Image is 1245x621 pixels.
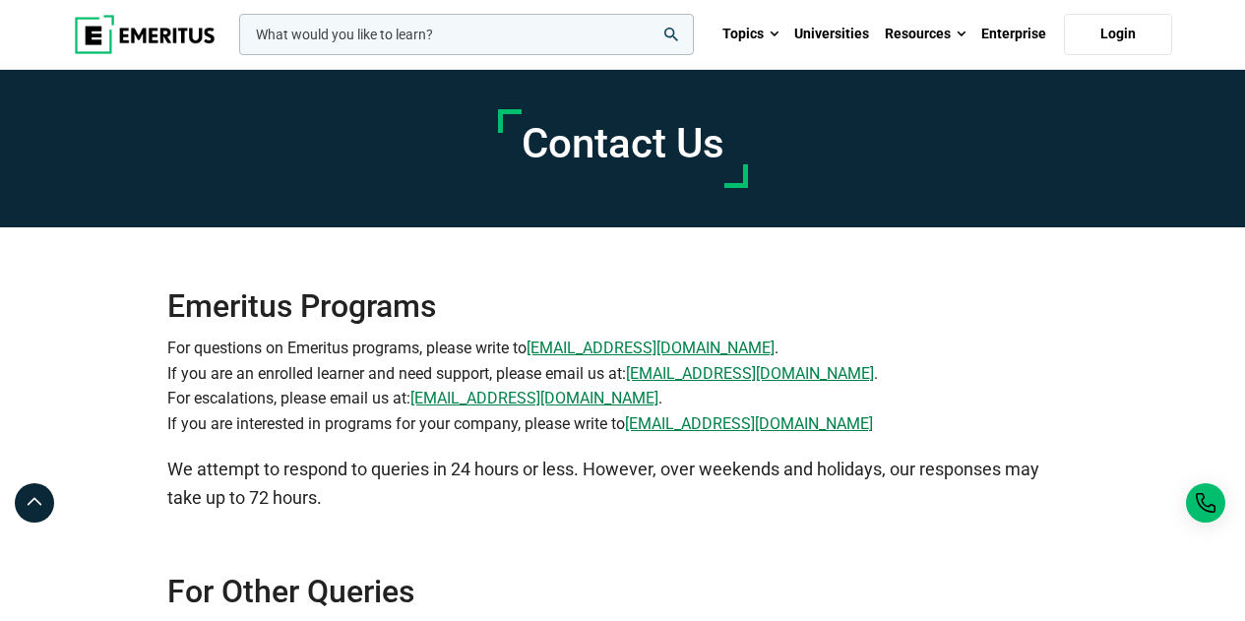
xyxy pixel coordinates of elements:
[167,456,1078,513] p: We attempt to respond to queries in 24 hours or less. However, over weekends and holidays, our re...
[167,227,1078,326] h2: Emeritus Programs
[167,572,1078,611] h2: For Other Queries
[167,336,1078,436] p: For questions on Emeritus programs, please write to . If you are an enrolled learner and need sup...
[626,361,874,387] a: [EMAIL_ADDRESS][DOMAIN_NAME]
[522,119,724,168] h1: Contact Us
[239,14,694,55] input: woocommerce-product-search-field-0
[527,336,775,361] a: [EMAIL_ADDRESS][DOMAIN_NAME]
[410,386,658,411] a: [EMAIL_ADDRESS][DOMAIN_NAME]
[625,411,873,437] a: [EMAIL_ADDRESS][DOMAIN_NAME]
[1064,14,1172,55] a: Login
